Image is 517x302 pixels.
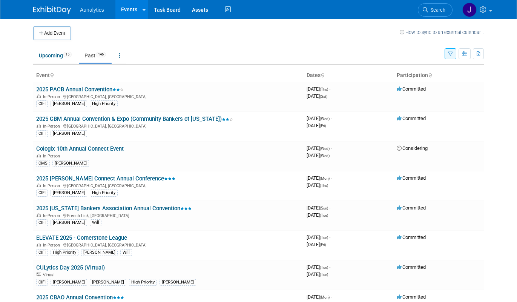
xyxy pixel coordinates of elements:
div: High Priority [129,279,157,286]
span: - [331,145,332,151]
button: Add Event [33,26,71,40]
span: [DATE] [307,212,328,218]
span: (Sun) [320,206,328,210]
span: 146 [96,52,106,57]
span: In-Person [43,124,62,129]
span: (Sat) [320,94,327,99]
div: [PERSON_NAME] [51,219,87,226]
span: In-Person [43,243,62,248]
a: Search [418,3,453,17]
a: 2025 CBAO Annual Convention [36,294,124,301]
div: CIFI [36,279,48,286]
div: CIFI [36,190,48,196]
span: Aunalytics [80,7,104,13]
a: Past146 [79,48,112,63]
span: Committed [397,116,426,121]
span: [DATE] [307,205,330,211]
div: Will [90,219,101,226]
span: [DATE] [307,116,332,121]
span: Committed [397,294,426,300]
a: Sort by Participation Type [428,72,432,78]
div: [PERSON_NAME] [51,279,87,286]
img: In-Person Event [37,124,41,128]
img: In-Person Event [37,183,41,187]
span: (Wed) [320,154,330,158]
div: High Priority [90,100,118,107]
span: [DATE] [307,153,330,158]
div: [PERSON_NAME] [51,130,87,137]
th: Event [33,69,304,82]
span: - [329,86,330,92]
span: (Mon) [320,176,330,180]
span: In-Person [43,94,62,99]
img: Virtual Event [37,273,41,276]
span: (Tue) [320,213,328,217]
div: CIFI [36,130,48,137]
a: 2025 [US_STATE] Bankers Association Annual Convention [36,205,192,212]
img: In-Person Event [37,213,41,217]
span: Committed [397,205,426,211]
span: (Fri) [320,243,326,247]
span: (Thu) [320,87,328,91]
span: - [329,205,330,211]
span: [DATE] [307,242,326,247]
img: In-Person Event [37,243,41,247]
span: Committed [397,86,426,92]
span: [DATE] [307,271,328,277]
span: [DATE] [307,123,326,128]
div: [GEOGRAPHIC_DATA], [GEOGRAPHIC_DATA] [36,242,301,248]
a: Cologix 10th Annual Connect Event [36,145,124,152]
a: Upcoming15 [33,48,77,63]
div: CIFI [36,249,48,256]
span: Virtual [43,273,57,277]
a: 2025 CBM Annual Convention & Expo (Community Bankers of [US_STATE]) [36,116,233,122]
span: - [331,116,332,121]
span: [DATE] [307,182,328,188]
img: Julie Grisanti-Cieslak [462,3,477,17]
span: [DATE] [307,93,327,99]
span: - [331,294,332,300]
span: (Wed) [320,117,330,121]
img: ExhibitDay [33,6,71,14]
span: (Thu) [320,183,328,188]
a: How to sync to an external calendar... [400,29,484,35]
img: In-Person Event [37,94,41,98]
div: French Lick, [GEOGRAPHIC_DATA] [36,212,301,218]
span: (Mon) [320,295,330,299]
div: High Priority [90,190,118,196]
div: CIFI [36,100,48,107]
div: CIFI [36,219,48,226]
a: 2025 PACB Annual Convention [36,86,124,93]
div: [PERSON_NAME] [81,249,118,256]
span: (Tue) [320,236,328,240]
span: (Fri) [320,124,326,128]
span: (Wed) [320,146,330,151]
span: In-Person [43,154,62,159]
span: Committed [397,234,426,240]
div: [PERSON_NAME] [52,160,89,167]
span: (Tue) [320,273,328,277]
span: In-Person [43,183,62,188]
span: - [329,264,330,270]
th: Dates [304,69,394,82]
span: Committed [397,264,426,270]
div: High Priority [51,249,78,256]
div: [PERSON_NAME] [90,279,126,286]
div: [PERSON_NAME] [51,190,87,196]
span: - [329,234,330,240]
span: [DATE] [307,234,330,240]
span: [DATE] [307,294,332,300]
span: [DATE] [307,145,332,151]
a: CULytics Day 2025 (Virtual) [36,264,105,271]
th: Participation [394,69,484,82]
div: [PERSON_NAME] [160,279,196,286]
span: Considering [397,145,428,151]
div: [GEOGRAPHIC_DATA], [GEOGRAPHIC_DATA] [36,93,301,99]
div: [GEOGRAPHIC_DATA], [GEOGRAPHIC_DATA] [36,182,301,188]
span: Search [428,7,445,13]
div: [PERSON_NAME] [51,100,87,107]
span: In-Person [43,213,62,218]
span: [DATE] [307,264,330,270]
a: Sort by Start Date [321,72,324,78]
span: - [331,175,332,181]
